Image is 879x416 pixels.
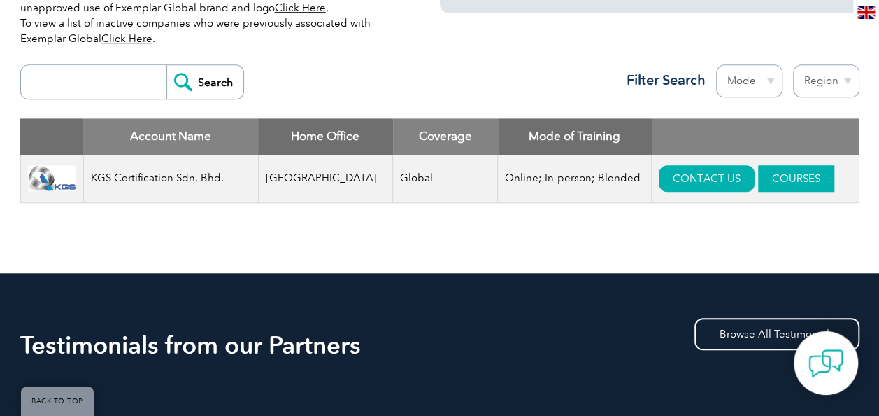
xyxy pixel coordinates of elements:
[694,318,859,350] a: Browse All Testimonials
[808,346,843,381] img: contact-chat.png
[28,165,76,190] img: 7f98aa8e-08a0-ee11-be37-00224898ad00-logo.jpg
[83,155,258,203] td: KGS Certification Sdn. Bhd.
[166,65,243,99] input: Search
[857,6,875,19] img: en
[652,118,859,155] th: : activate to sort column ascending
[258,118,393,155] th: Home Office: activate to sort column ascending
[498,118,652,155] th: Mode of Training: activate to sort column ascending
[618,71,706,89] h3: Filter Search
[758,165,834,192] a: COURSES
[659,165,755,192] a: CONTACT US
[258,155,393,203] td: [GEOGRAPHIC_DATA]
[498,155,652,203] td: Online; In-person; Blended
[83,118,258,155] th: Account Name: activate to sort column descending
[20,334,859,356] h2: Testimonials from our Partners
[101,32,152,45] a: Click Here
[393,118,498,155] th: Coverage: activate to sort column ascending
[393,155,498,203] td: Global
[275,1,326,14] a: Click Here
[21,387,94,416] a: BACK TO TOP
